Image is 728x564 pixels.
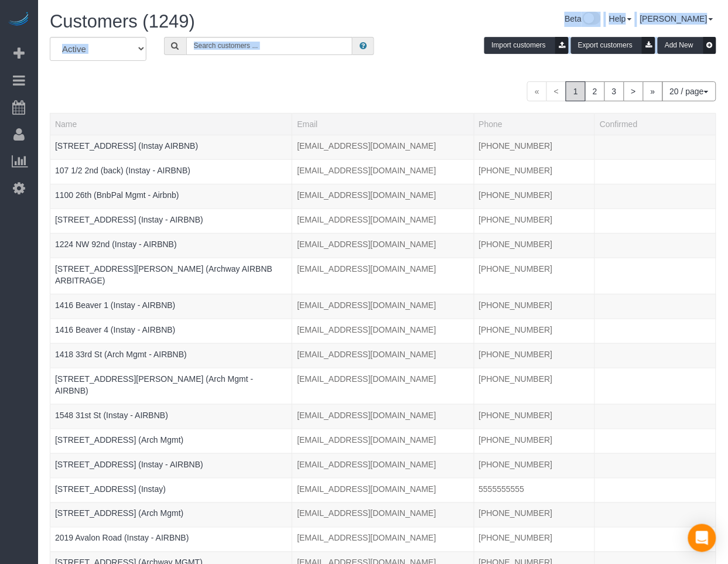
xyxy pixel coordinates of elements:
td: Phone [474,319,595,343]
a: 1224 NW 92nd (Instay - AIRBNB) [55,240,177,249]
td: Email [292,478,474,503]
a: [STREET_ADDRESS] (Arch Mgmt) [55,509,183,518]
td: Email [292,135,474,159]
a: [STREET_ADDRESS][PERSON_NAME] (Arch Mgmt - AIRBNB) [55,374,253,395]
td: Confirmed [595,184,716,208]
td: Confirmed [595,319,716,343]
th: Email [292,113,474,135]
td: Name [50,159,292,184]
td: Phone [474,233,595,258]
span: 1 [566,81,586,101]
td: Confirmed [595,478,716,503]
td: Phone [474,368,595,404]
td: Email [292,527,474,552]
td: Phone [474,404,595,429]
td: Phone [474,258,595,294]
td: Email [292,233,474,258]
div: Tags [55,336,287,339]
button: Export customers [571,37,655,54]
div: Tags [55,360,287,363]
td: Email [292,453,474,478]
td: Email [292,404,474,429]
a: [STREET_ADDRESS] (Instay - AIRBNB) [55,215,203,224]
td: Name [50,503,292,527]
a: [STREET_ADDRESS] (Arch Mgmt) [55,435,183,445]
img: New interface [582,12,601,27]
a: [STREET_ADDRESS] (Instay AIRBNB) [55,141,198,151]
td: Email [292,429,474,453]
td: Phone [474,159,595,184]
td: Email [292,258,474,294]
td: Phone [474,184,595,208]
td: Name [50,478,292,503]
td: Confirmed [595,368,716,404]
a: » [643,81,663,101]
td: Name [50,184,292,208]
a: Help [609,14,632,23]
td: Phone [474,343,595,368]
td: Email [292,319,474,343]
div: Tags [55,421,287,424]
a: 1100 26th (BnbPal Mgmt - Airbnb) [55,190,179,200]
td: Name [50,135,292,159]
div: Tags [55,519,287,522]
td: Confirmed [595,258,716,294]
td: Name [50,368,292,404]
td: Confirmed [595,404,716,429]
div: Tags [55,311,287,314]
td: Phone [474,478,595,503]
td: Phone [474,429,595,453]
div: Tags [55,250,287,253]
td: Confirmed [595,527,716,552]
div: Tags [55,152,287,155]
span: « [527,81,547,101]
td: Email [292,159,474,184]
a: > [624,81,644,101]
a: Beta [565,14,601,23]
td: Email [292,368,474,404]
a: 107 1/2 2nd (back) (Instay - AIRBNB) [55,166,190,175]
a: 1416 Beaver 1 (Instay - AIRBNB) [55,300,175,310]
td: Phone [474,294,595,319]
input: Search customers ... [186,37,353,55]
a: 1548 31st St (Instay - AIRBNB) [55,411,168,420]
td: Email [292,343,474,368]
td: Confirmed [595,208,716,233]
td: Name [50,208,292,233]
a: 1416 Beaver 4 (Instay - AIRBNB) [55,325,175,334]
td: Confirmed [595,135,716,159]
td: Confirmed [595,233,716,258]
a: [STREET_ADDRESS] (Instay) [55,484,166,494]
td: Email [292,503,474,527]
td: Name [50,453,292,478]
div: Tags [55,495,287,498]
td: Phone [474,503,595,527]
td: Email [292,208,474,233]
td: Confirmed [595,343,716,368]
td: Name [50,294,292,319]
div: Tags [55,470,287,473]
td: Name [50,319,292,343]
span: < [546,81,566,101]
button: Import customers [484,37,569,54]
td: Phone [474,453,595,478]
th: Confirmed [595,113,716,135]
th: Phone [474,113,595,135]
td: Confirmed [595,294,716,319]
td: Email [292,184,474,208]
td: Name [50,233,292,258]
div: Tags [55,446,287,449]
td: Confirmed [595,453,716,478]
td: Phone [474,527,595,552]
td: Name [50,429,292,453]
td: Phone [474,208,595,233]
td: Name [50,527,292,552]
td: Confirmed [595,429,716,453]
div: Tags [55,225,287,228]
span: Customers (1249) [50,11,195,32]
td: Email [292,294,474,319]
a: [PERSON_NAME] [640,14,713,23]
div: Tags [55,544,287,547]
div: Tags [55,396,287,399]
a: 1418 33rd St (Arch Mgmt - AIRBNB) [55,350,187,359]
